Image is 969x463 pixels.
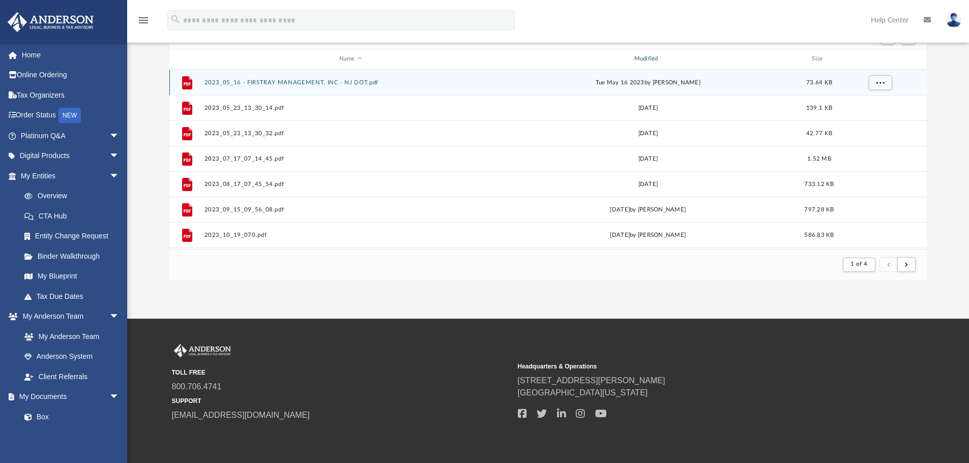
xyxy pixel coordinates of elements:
a: My Entitiesarrow_drop_down [7,166,135,186]
button: 2023_09_15_09_56_08.pdf [204,206,497,213]
span: arrow_drop_down [109,306,130,327]
a: My Blueprint [14,266,130,287]
div: Tue May 16 2023 by [PERSON_NAME] [502,78,795,87]
span: 1.52 MB [807,156,831,161]
div: [DATE] [502,179,795,189]
a: Binder Walkthrough [14,246,135,266]
span: 733.12 KB [804,181,834,187]
div: id [174,54,199,64]
button: 2023_08_17_07_45_54.pdf [204,181,497,188]
button: 2023_10_19_070.pdf [204,232,497,238]
i: menu [137,14,150,26]
a: Digital Productsarrow_drop_down [7,146,135,166]
a: Order StatusNEW [7,105,135,126]
small: TOLL FREE [172,368,511,377]
span: 1 of 4 [850,261,867,267]
span: 797.28 KB [804,206,834,212]
a: Entity Change Request [14,226,135,246]
a: [STREET_ADDRESS][PERSON_NAME] [518,376,665,385]
button: 2023_05_23_13_30_32.pdf [204,130,497,137]
a: Online Ordering [7,65,135,85]
button: 2023_05_23_13_30_14.pdf [204,105,497,111]
button: 2023_05_16 - FIRSTRAY MANAGEMENT, INC - NJ DOT.pdf [204,79,497,86]
a: 800.706.4741 [172,382,222,391]
a: Tax Organizers [7,85,135,105]
div: [DATE] [502,129,795,138]
a: Meeting Minutes [14,427,130,447]
a: Box [14,407,125,427]
span: 139.1 KB [806,105,832,110]
a: My Anderson Teamarrow_drop_down [7,306,130,327]
span: arrow_drop_down [109,166,130,187]
span: 586.83 KB [804,232,834,237]
div: [DATE] by [PERSON_NAME] [502,230,795,239]
a: [EMAIL_ADDRESS][DOMAIN_NAME] [172,411,310,419]
div: grid [169,70,927,249]
a: menu [137,19,150,26]
a: Platinum Q&Aarrow_drop_down [7,126,135,146]
div: NEW [58,108,81,123]
button: More options [868,75,892,90]
div: Size [799,54,839,64]
a: CTA Hub [14,206,135,226]
a: Overview [14,186,135,206]
a: Tax Due Dates [14,286,135,306]
img: Anderson Advisors Platinum Portal [5,12,97,32]
a: Anderson System [14,347,130,367]
div: [DATE] [502,103,795,112]
a: Client Referrals [14,366,130,387]
small: Headquarters & Operations [518,362,857,371]
img: Anderson Advisors Platinum Portal [172,344,233,357]
button: 1 of 4 [843,258,875,272]
a: [GEOGRAPHIC_DATA][US_STATE] [518,388,648,397]
span: arrow_drop_down [109,126,130,146]
span: 73.64 KB [806,79,832,85]
i: search [170,14,181,25]
span: arrow_drop_down [109,146,130,167]
a: My Documentsarrow_drop_down [7,387,130,407]
span: arrow_drop_down [109,387,130,408]
small: SUPPORT [172,396,511,406]
a: Home [7,45,135,65]
div: id [844,54,915,64]
img: User Pic [946,13,961,27]
button: 2023_07_17_07_14_45.pdf [204,156,497,162]
div: [DATE] [502,154,795,163]
div: Modified [501,54,794,64]
a: My Anderson Team [14,326,125,347]
div: Name [203,54,496,64]
span: 42.77 KB [806,130,832,136]
div: [DATE] by [PERSON_NAME] [502,205,795,214]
